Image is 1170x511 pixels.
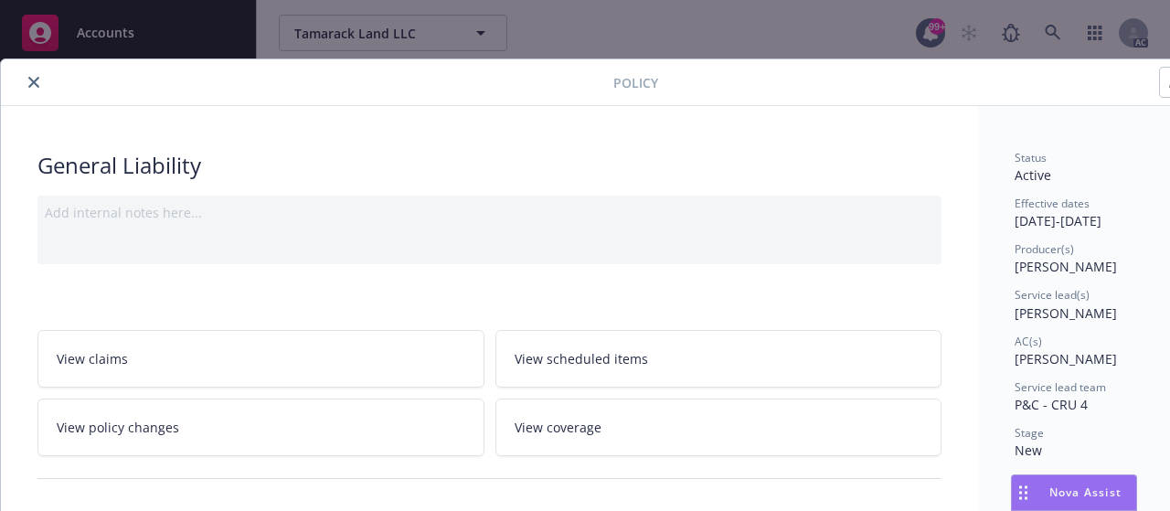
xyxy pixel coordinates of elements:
[1015,287,1090,303] span: Service lead(s)
[37,150,941,181] div: General Liability
[515,418,601,437] span: View coverage
[1015,166,1051,184] span: Active
[515,349,648,368] span: View scheduled items
[45,203,934,222] div: Add internal notes here...
[1015,471,1087,486] span: Policy number
[37,399,484,456] a: View policy changes
[23,71,45,93] button: close
[57,418,179,437] span: View policy changes
[1015,304,1117,322] span: [PERSON_NAME]
[1015,379,1106,395] span: Service lead team
[37,330,484,388] a: View claims
[495,330,942,388] a: View scheduled items
[613,73,658,92] span: Policy
[1015,241,1074,257] span: Producer(s)
[1015,150,1047,165] span: Status
[1015,334,1042,349] span: AC(s)
[1015,425,1044,441] span: Stage
[1015,196,1090,211] span: Effective dates
[1049,484,1122,500] span: Nova Assist
[1015,350,1117,367] span: [PERSON_NAME]
[1015,396,1088,413] span: P&C - CRU 4
[1012,475,1035,510] div: Drag to move
[57,349,128,368] span: View claims
[1011,474,1137,511] button: Nova Assist
[1015,258,1117,275] span: [PERSON_NAME]
[495,399,942,456] a: View coverage
[1015,442,1042,459] span: New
